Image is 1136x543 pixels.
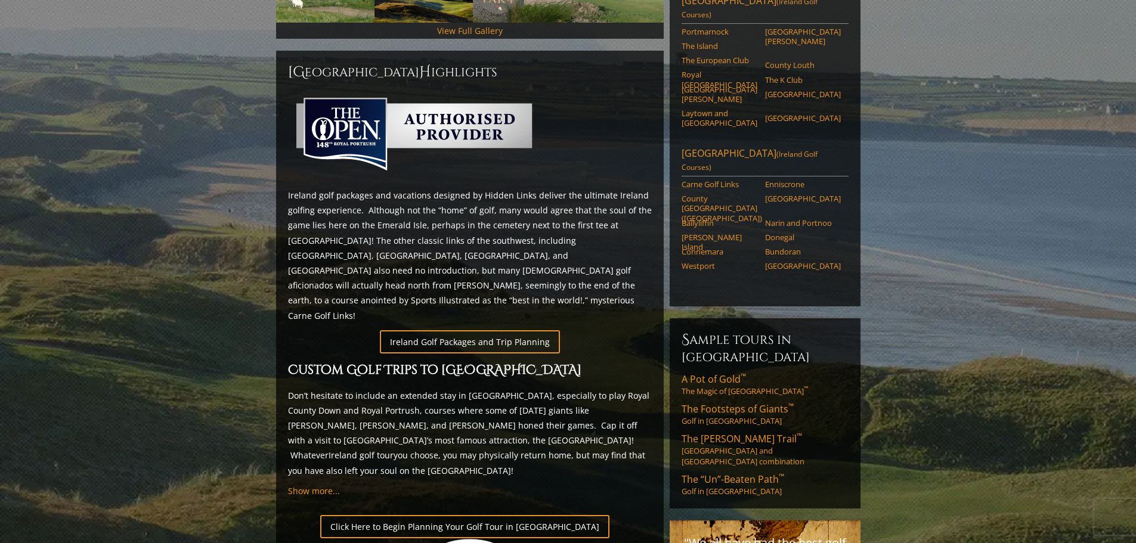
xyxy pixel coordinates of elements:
a: Ballyliffin [682,218,757,228]
h2: Custom Golf Trips to [GEOGRAPHIC_DATA] [288,361,652,381]
a: Donegal [765,232,841,242]
a: The Footsteps of Giants™Golf in [GEOGRAPHIC_DATA] [682,402,849,426]
a: Bundoran [765,247,841,256]
a: [GEOGRAPHIC_DATA] [765,113,841,123]
sup: ™ [797,431,802,441]
a: Portmarnock [682,27,757,36]
sup: ™ [741,371,746,381]
a: A Pot of Gold™The Magic of [GEOGRAPHIC_DATA]™ [682,373,849,396]
a: [GEOGRAPHIC_DATA](Ireland Golf Courses) [682,147,849,176]
sup: ™ [804,385,808,393]
a: Westport [682,261,757,271]
a: County [GEOGRAPHIC_DATA] ([GEOGRAPHIC_DATA]) [682,194,757,223]
p: Don’t hesitate to include an extended stay in [GEOGRAPHIC_DATA], especially to play Royal County ... [288,388,652,478]
span: The Footsteps of Giants [682,402,794,415]
a: [GEOGRAPHIC_DATA] [765,194,841,203]
span: (Ireland Golf Courses) [682,149,818,172]
a: The K Club [765,75,841,85]
a: The “Un”-Beaten Path™Golf in [GEOGRAPHIC_DATA] [682,473,849,497]
a: Click Here to Begin Planning Your Golf Tour in [GEOGRAPHIC_DATA] [320,515,609,538]
a: Enniscrone [765,179,841,189]
span: A Pot of Gold [682,373,746,386]
sup: ™ [779,471,784,482]
a: [GEOGRAPHIC_DATA] [765,261,841,271]
p: Ireland golf packages and vacations designed by Hidden Links deliver the ultimate Ireland golfing... [288,188,652,323]
a: Carne Golf Links [682,179,757,189]
a: [GEOGRAPHIC_DATA][PERSON_NAME] [765,27,841,46]
a: View Full Gallery [437,25,503,36]
span: The “Un”-Beaten Path [682,473,784,486]
a: Show more... [288,485,340,497]
a: The European Club [682,55,757,65]
span: The [PERSON_NAME] Trail [682,432,802,445]
h6: Sample Tours in [GEOGRAPHIC_DATA] [682,330,849,365]
a: [PERSON_NAME] Island [682,232,757,252]
h2: [GEOGRAPHIC_DATA] ighlights [288,63,652,82]
a: Ireland golf tour [329,449,394,461]
a: Connemara [682,247,757,256]
a: County Louth [765,60,841,70]
sup: ™ [788,401,794,411]
a: The [PERSON_NAME] Trail™[GEOGRAPHIC_DATA] and [GEOGRAPHIC_DATA] combination [682,432,849,467]
a: Narin and Portnoo [765,218,841,228]
span: H [419,63,431,82]
a: The Island [682,41,757,51]
a: [GEOGRAPHIC_DATA][PERSON_NAME] [682,85,757,104]
a: Ireland Golf Packages and Trip Planning [380,330,560,353]
a: Laytown and [GEOGRAPHIC_DATA] [682,108,757,128]
a: Royal [GEOGRAPHIC_DATA] [682,70,757,89]
a: [GEOGRAPHIC_DATA] [765,89,841,99]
